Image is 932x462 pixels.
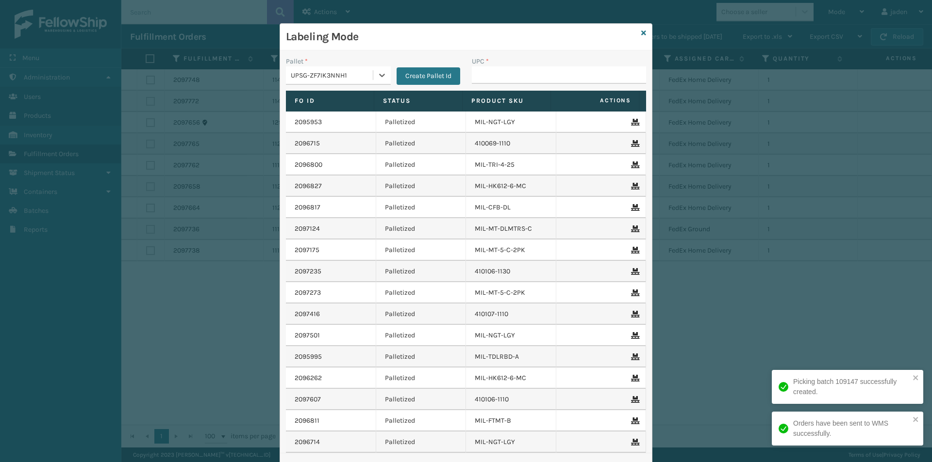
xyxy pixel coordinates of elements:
label: Product SKU [471,96,542,105]
a: 2097273 [295,288,321,298]
label: Pallet [286,56,308,66]
td: MIL-HK612-6-MC [466,175,556,197]
i: Remove From Pallet [631,353,637,360]
label: Status [383,96,453,105]
i: Remove From Pallet [631,183,637,190]
td: Palletized [376,197,466,218]
td: Palletized [376,325,466,346]
td: Palletized [376,367,466,389]
td: 410107-1110 [466,303,556,325]
i: Remove From Pallet [631,375,637,382]
td: MIL-HK612-6-MC [466,367,556,389]
td: MIL-NGT-LGY [466,325,556,346]
button: close [913,415,919,425]
a: 2096811 [295,416,319,426]
a: 2097235 [295,267,321,276]
label: UPC [472,56,489,66]
i: Remove From Pallet [631,417,637,424]
td: Palletized [376,346,466,367]
td: MIL-NGT-LGY [466,431,556,453]
a: 2096714 [295,437,320,447]
a: 2096817 [295,203,320,212]
a: 2096715 [295,139,320,148]
td: Palletized [376,282,466,303]
td: 410106-1130 [466,261,556,282]
i: Remove From Pallet [631,204,637,211]
a: 2097175 [295,245,319,255]
td: Palletized [376,303,466,325]
a: 2097607 [295,395,321,404]
span: Actions [554,93,637,109]
td: Palletized [376,431,466,453]
a: 2096827 [295,181,322,191]
label: Fo Id [295,96,365,105]
td: Palletized [376,239,466,261]
i: Remove From Pallet [631,140,637,147]
td: Palletized [376,410,466,431]
i: Remove From Pallet [631,225,637,232]
a: 2095995 [295,352,322,362]
i: Remove From Pallet [631,311,637,318]
td: Palletized [376,389,466,410]
div: Picking batch 109147 successfully created. [793,377,910,397]
td: Palletized [376,133,466,154]
i: Remove From Pallet [631,289,637,296]
td: MIL-TRI-4-25 [466,154,556,175]
td: MIL-FTMT-B [466,410,556,431]
a: 2096800 [295,160,322,170]
div: UPSG-ZF7IK3NNH1 [291,70,374,80]
td: 410069-1110 [466,133,556,154]
td: MIL-MT-DLMTRS-C [466,218,556,239]
td: 410106-1110 [466,389,556,410]
a: 2097416 [295,309,320,319]
i: Remove From Pallet [631,396,637,403]
button: close [913,374,919,383]
td: MIL-MT-5-C-2PK [466,282,556,303]
i: Remove From Pallet [631,439,637,446]
td: Palletized [376,154,466,175]
td: MIL-CFB-DL [466,197,556,218]
td: Palletized [376,175,466,197]
td: Palletized [376,218,466,239]
i: Remove From Pallet [631,268,637,275]
button: Create Pallet Id [397,67,460,85]
i: Remove From Pallet [631,161,637,168]
a: 2095953 [295,117,322,127]
i: Remove From Pallet [631,247,637,254]
td: MIL-MT-5-C-2PK [466,239,556,261]
td: MIL-TDLRBD-A [466,346,556,367]
div: Orders have been sent to WMS successfully. [793,418,910,439]
a: 2097124 [295,224,320,234]
a: 2097501 [295,331,320,340]
i: Remove From Pallet [631,332,637,339]
h3: Labeling Mode [286,30,637,44]
i: Remove From Pallet [631,119,637,126]
td: Palletized [376,261,466,282]
a: 2096262 [295,373,322,383]
td: Palletized [376,112,466,133]
td: MIL-NGT-LGY [466,112,556,133]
